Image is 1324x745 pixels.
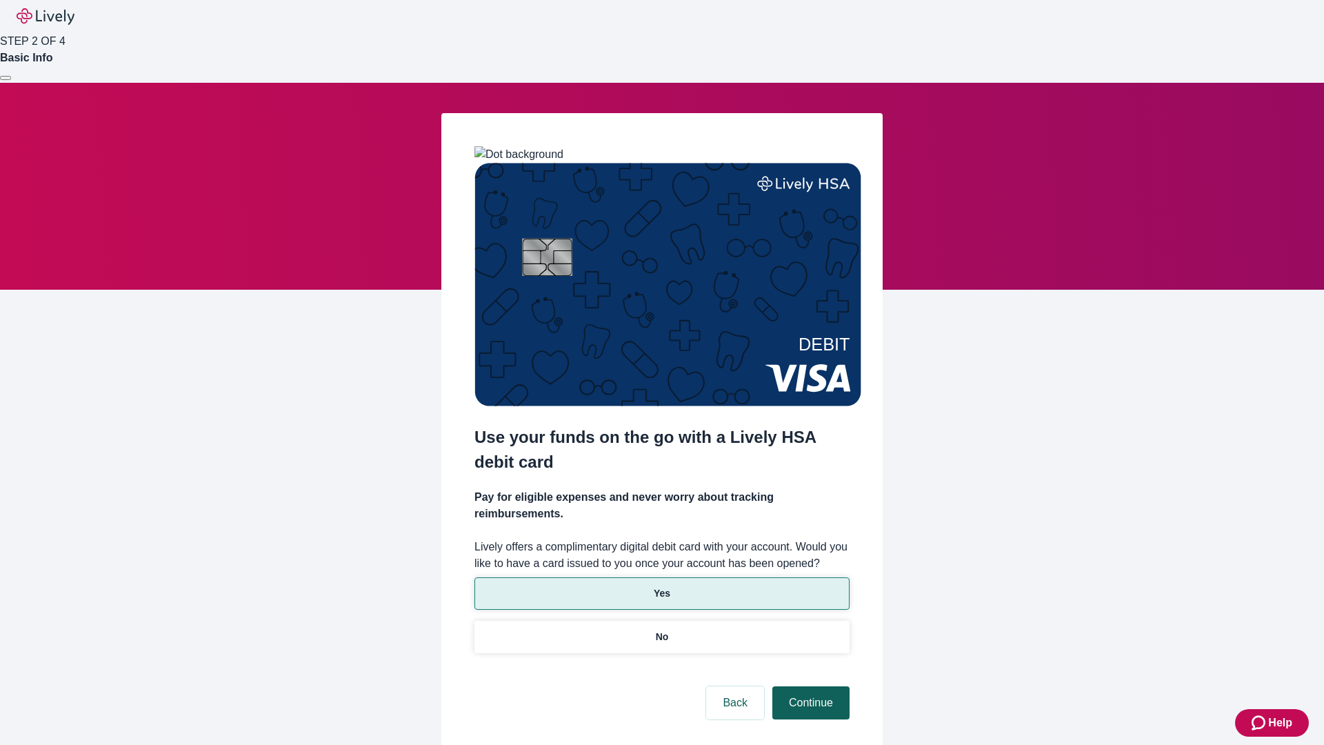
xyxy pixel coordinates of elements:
[474,146,563,163] img: Dot background
[474,621,850,653] button: No
[656,630,669,644] p: No
[17,8,74,25] img: Lively
[772,686,850,719] button: Continue
[474,577,850,610] button: Yes
[1252,715,1268,731] svg: Zendesk support icon
[474,539,850,572] label: Lively offers a complimentary digital debit card with your account. Would you like to have a card...
[1235,709,1309,737] button: Zendesk support iconHelp
[1268,715,1292,731] span: Help
[474,425,850,475] h2: Use your funds on the go with a Lively HSA debit card
[474,489,850,522] h4: Pay for eligible expenses and never worry about tracking reimbursements.
[706,686,764,719] button: Back
[654,586,670,601] p: Yes
[474,163,861,406] img: Debit card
